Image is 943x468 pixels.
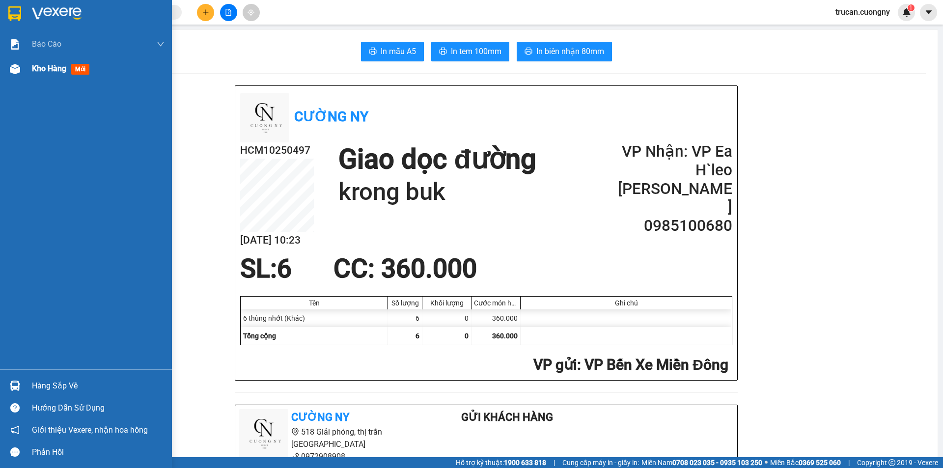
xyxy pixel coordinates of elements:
span: 360.000 [492,332,518,340]
span: environment [291,428,299,436]
div: Số lượng [390,299,419,307]
span: In mẫu A5 [381,45,416,57]
span: down [157,40,165,48]
span: Giới thiệu Vexere, nhận hoa hồng [32,424,148,436]
div: CC : 360.000 [328,254,483,283]
span: ⚪️ [765,461,768,465]
div: Phản hồi [32,445,165,460]
span: Báo cáo [32,38,61,50]
div: 0985100680 [64,44,142,57]
div: Ghi chú [523,299,729,307]
div: Hàng sắp về [32,379,165,393]
span: Kho hàng [32,64,66,73]
span: plus [202,9,209,16]
span: message [10,447,20,457]
span: file-add [225,9,232,16]
div: [PERSON_NAME] [64,32,142,44]
img: logo-vxr [8,6,21,21]
img: solution-icon [10,39,20,50]
span: SL: [240,253,277,284]
span: In tem 100mm [451,45,501,57]
span: | [554,457,555,468]
span: question-circle [10,403,20,413]
div: 6 thùng nhớt (Khác) [241,309,388,327]
span: Cung cấp máy in - giấy in: [562,457,639,468]
span: krong buk [64,57,116,92]
span: Gửi: [8,9,24,20]
div: Hướng dẫn sử dụng [32,401,165,415]
li: 0972908908 [239,450,422,463]
span: phone [291,452,299,460]
span: notification [10,425,20,435]
h2: [PERSON_NAME] [614,180,732,217]
h2: 0985100680 [614,217,732,235]
b: Cường Ny [294,109,368,125]
span: trucan.cuongny [828,6,898,18]
h1: Giao dọc đường [338,142,536,176]
span: Hỗ trợ kỹ thuật: [456,457,546,468]
li: 518 Giải phóng, thị trấn [GEOGRAPHIC_DATA] [239,426,422,450]
span: DĐ: [64,63,78,73]
h2: VP Nhận: VP Ea H`leo [614,142,732,180]
div: Khối lượng [425,299,469,307]
div: 0 [422,309,471,327]
img: logo.jpg [240,93,289,142]
div: 6 [388,309,422,327]
span: printer [369,47,377,56]
button: aim [243,4,260,21]
div: Tên [243,299,385,307]
h2: : VP Bến Xe Miền Đông [240,355,728,375]
span: Miền Bắc [770,457,841,468]
b: Gửi khách hàng [461,411,553,423]
span: 0 [465,332,469,340]
span: VP gửi [533,356,577,373]
div: Cước món hàng [474,299,518,307]
h2: [DATE] 10:23 [240,232,314,248]
span: 6 [416,332,419,340]
button: printerIn mẫu A5 [361,42,424,61]
span: printer [525,47,532,56]
span: 6 [277,253,292,284]
strong: 1900 633 818 [504,459,546,467]
span: Miền Nam [641,457,762,468]
img: warehouse-icon [10,64,20,74]
span: copyright [888,459,895,466]
strong: 0369 525 060 [799,459,841,467]
span: | [848,457,850,468]
sup: 1 [908,4,915,11]
strong: 0708 023 035 - 0935 103 250 [672,459,762,467]
span: aim [248,9,254,16]
span: printer [439,47,447,56]
div: 360.000 [471,309,521,327]
span: Nhận: [64,9,87,20]
button: plus [197,4,214,21]
span: Tổng cộng [243,332,276,340]
span: caret-down [924,8,933,17]
div: VP Bến Xe Miền Đông [8,8,57,55]
span: 1 [909,4,913,11]
button: file-add [220,4,237,21]
b: Cường Ny [291,411,349,423]
img: warehouse-icon [10,381,20,391]
button: printerIn biên nhận 80mm [517,42,612,61]
span: In biên nhận 80mm [536,45,604,57]
img: icon-new-feature [902,8,911,17]
span: mới [71,64,89,75]
button: caret-down [920,4,937,21]
h2: HCM10250497 [240,142,314,159]
h1: krong buk [338,176,536,208]
button: printerIn tem 100mm [431,42,509,61]
div: VP Ea H`leo [64,8,142,32]
img: logo.jpg [239,409,288,458]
